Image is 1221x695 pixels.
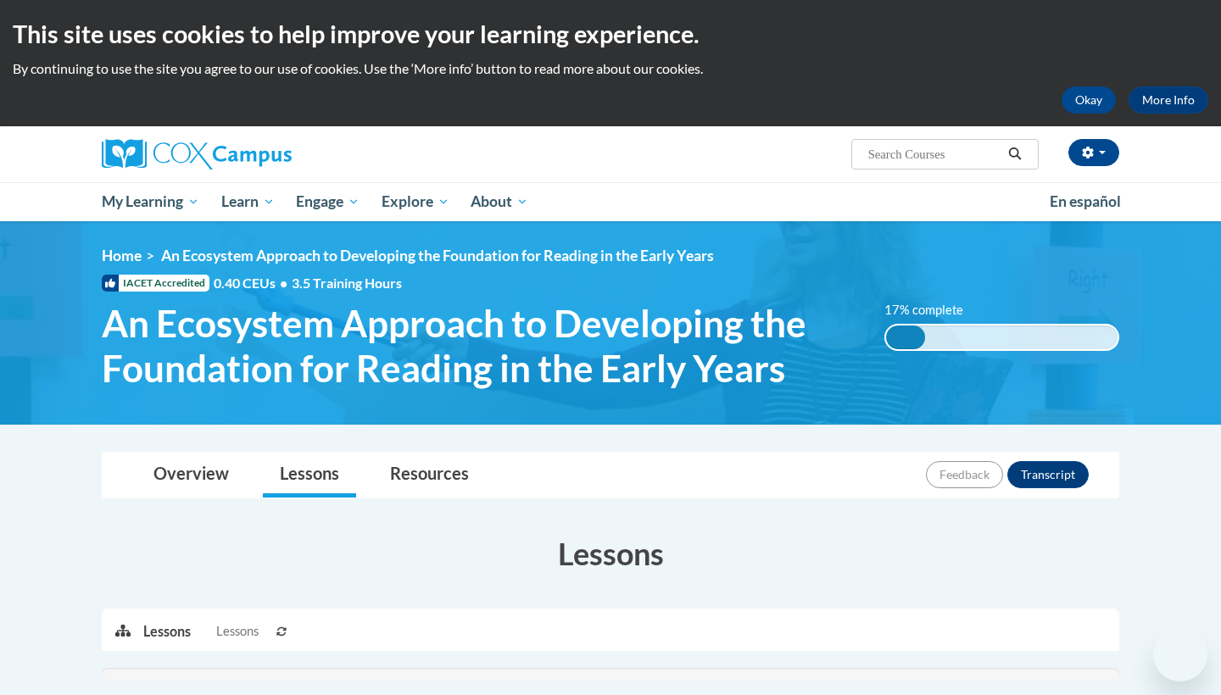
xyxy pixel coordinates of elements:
[13,17,1208,51] h2: This site uses cookies to help improve your learning experience.
[292,275,402,291] span: 3.5 Training Hours
[102,247,142,264] a: Home
[137,453,246,498] a: Overview
[221,192,275,212] span: Learn
[1068,139,1119,166] button: Account Settings
[13,59,1208,78] p: By continuing to use the site you agree to our use of cookies. Use the ‘More info’ button to read...
[102,139,424,170] a: Cox Campus
[280,275,287,291] span: •
[102,275,209,292] span: IACET Accredited
[285,182,371,221] a: Engage
[867,144,1002,164] input: Search Courses
[102,139,292,170] img: Cox Campus
[1039,184,1132,220] a: En español
[1062,86,1116,114] button: Okay
[161,247,714,264] span: An Ecosystem Approach to Developing the Foundation for Reading in the Early Years
[143,622,191,641] p: Lessons
[214,274,292,292] span: 0.40 CEUs
[373,453,486,498] a: Resources
[102,301,859,391] span: An Ecosystem Approach to Developing the Foundation for Reading in the Early Years
[102,532,1119,575] h3: Lessons
[1002,144,1028,164] button: Search
[471,192,528,212] span: About
[886,325,925,349] div: 17% complete
[296,192,360,212] span: Engage
[1129,86,1208,114] a: More Info
[1007,461,1089,488] button: Transcript
[91,182,210,221] a: My Learning
[926,461,1003,488] button: Feedback
[371,182,460,221] a: Explore
[76,182,1145,221] div: Main menu
[263,453,356,498] a: Lessons
[884,301,982,320] label: 17% complete
[1153,627,1207,681] iframe: Button to launch messaging window
[102,192,199,212] span: My Learning
[1050,192,1121,210] span: En español
[210,182,286,221] a: Learn
[216,622,259,641] span: Lessons
[460,182,540,221] a: About
[382,192,449,212] span: Explore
